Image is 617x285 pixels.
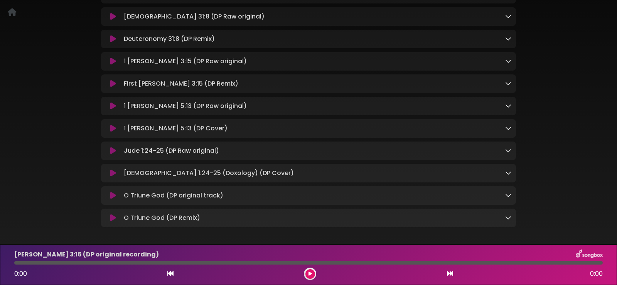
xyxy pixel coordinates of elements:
[124,12,265,21] p: [DEMOGRAPHIC_DATA] 31:8 (DP Raw original)
[124,169,294,178] p: [DEMOGRAPHIC_DATA] 1:24-25 (Doxology) (DP Cover)
[124,34,215,44] p: Deuteronomy 31:8 (DP Remix)
[124,79,238,88] p: First [PERSON_NAME] 3:15 (DP Remix)
[124,124,228,133] p: 1 [PERSON_NAME] 5:13 (DP Cover)
[14,250,159,259] p: [PERSON_NAME] 3:16 (DP original recording)
[124,213,200,223] p: O Triune God (DP Remix)
[576,250,603,260] img: songbox-logo-white.png
[124,101,247,111] p: 1 [PERSON_NAME] 5:13 (DP Raw original)
[124,146,219,155] p: Jude 1:24-25 (DP Raw original)
[124,191,223,200] p: O Triune God (DP original track)
[124,57,247,66] p: 1 [PERSON_NAME] 3:15 (DP Raw original)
